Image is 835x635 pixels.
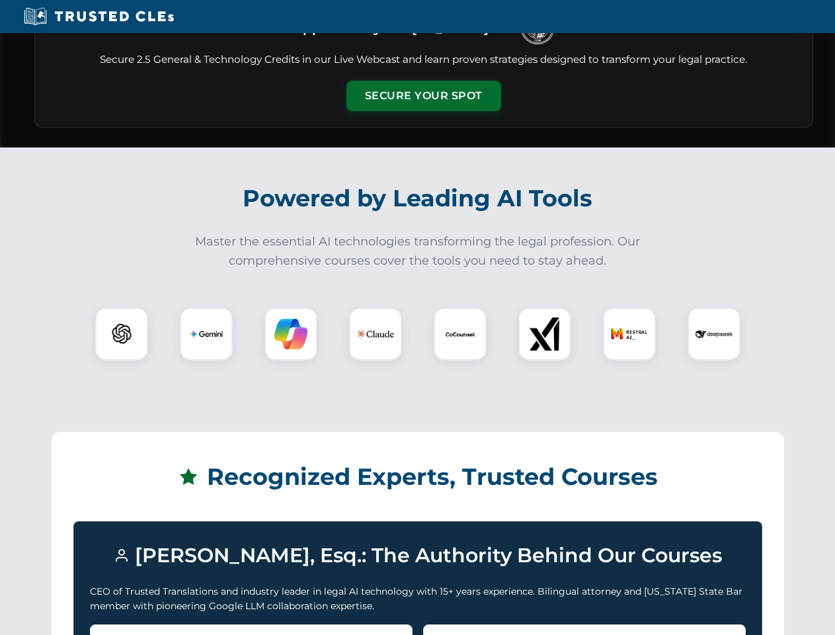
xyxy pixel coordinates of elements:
[180,308,233,360] div: Gemini
[518,308,571,360] div: xAI
[434,308,487,360] div: CoCounsel
[186,232,649,271] p: Master the essential AI technologies transforming the legal profession. Our comprehensive courses...
[102,315,141,353] img: ChatGPT Logo
[696,316,733,353] img: DeepSeek Logo
[264,308,317,360] div: Copilot
[20,7,178,26] img: Trusted CLEs
[95,308,148,360] div: ChatGPT
[51,52,797,67] p: Secure 2.5 General & Technology Credits in our Live Webcast and learn proven strategies designed ...
[90,538,746,573] h3: [PERSON_NAME], Esq.: The Authority Behind Our Courses
[688,308,740,360] div: DeepSeek
[90,584,746,614] p: CEO of Trusted Translations and industry leader in legal AI technology with 15+ years experience....
[603,308,656,360] div: Mistral AI
[528,317,561,351] img: xAI Logo
[52,175,784,222] h2: Powered by Leading AI Tools
[357,316,394,353] img: Claude Logo
[190,317,223,351] img: Gemini Logo
[346,81,501,111] button: Secure Your Spot
[444,317,477,351] img: CoCounsel Logo
[611,316,648,353] img: Mistral AI Logo
[73,454,762,500] h2: Recognized Experts, Trusted Courses
[274,317,307,351] img: Copilot Logo
[349,308,402,360] div: Claude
